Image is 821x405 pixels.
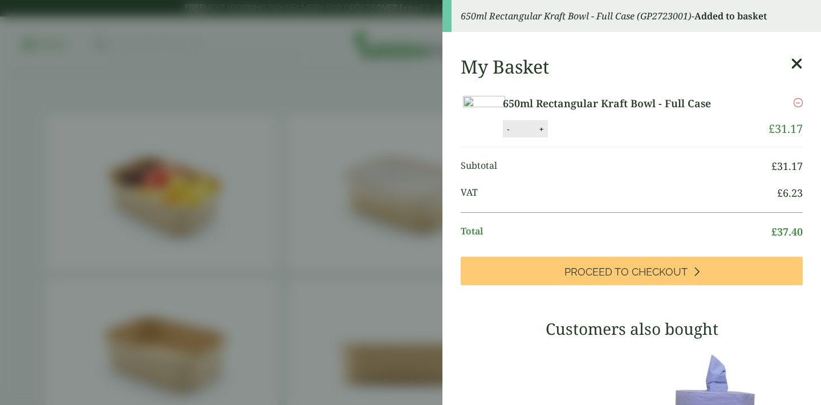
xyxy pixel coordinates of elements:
[771,225,777,238] span: £
[771,159,777,173] span: £
[503,96,739,111] a: 650ml Rectangular Kraft Bowl - Full Case
[461,224,771,240] span: Total
[777,186,803,200] bdi: 6.23
[536,124,547,134] button: +
[461,159,771,174] span: Subtotal
[564,266,688,278] span: Proceed to Checkout
[461,185,777,201] span: VAT
[769,121,775,136] span: £
[777,186,783,200] span: £
[771,225,803,238] bdi: 37.40
[461,56,549,78] h2: My Basket
[794,96,803,110] a: Remove this item
[461,257,803,285] a: Proceed to Checkout
[503,124,513,134] button: -
[694,10,767,22] strong: Added to basket
[769,121,803,136] bdi: 31.17
[771,159,803,173] bdi: 31.17
[461,319,803,339] h3: Customers also bought
[461,10,692,22] em: 650ml Rectangular Kraft Bowl - Full Case (GP2723001)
